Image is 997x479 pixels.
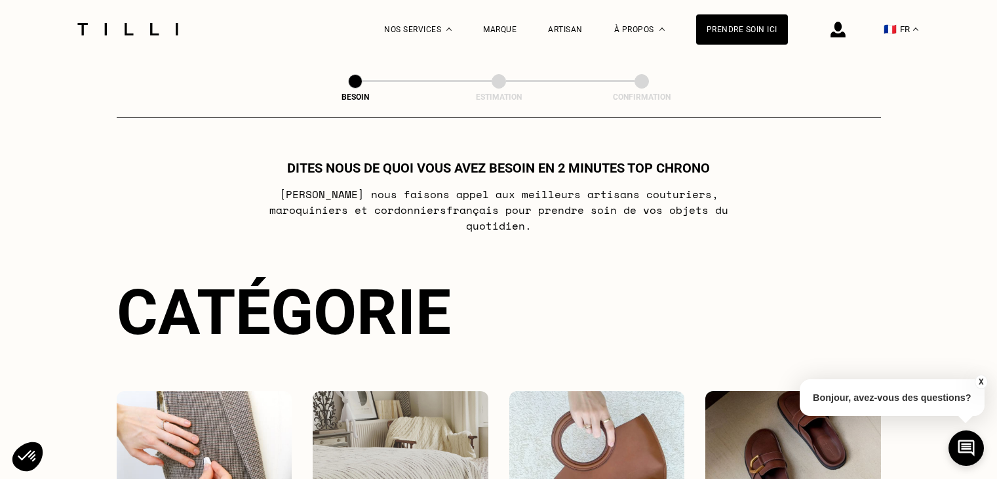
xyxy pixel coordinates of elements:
[290,93,421,102] div: Besoin
[659,28,665,31] img: Menu déroulant à propos
[884,23,897,35] span: 🇫🇷
[800,379,985,416] p: Bonjour, avez-vous des questions?
[73,23,183,35] img: Logo du service de couturière Tilli
[239,186,758,234] p: [PERSON_NAME] nous faisons appel aux meilleurs artisans couturiers , maroquiniers et cordonniers ...
[974,375,987,389] button: X
[433,93,564,102] div: Estimation
[696,14,788,45] a: Prendre soin ici
[446,28,452,31] img: Menu déroulant
[483,25,517,34] a: Marque
[117,276,881,349] div: Catégorie
[831,22,846,37] img: icône connexion
[576,93,707,102] div: Confirmation
[913,28,918,31] img: menu déroulant
[548,25,583,34] a: Artisan
[287,160,710,176] h1: Dites nous de quoi vous avez besoin en 2 minutes top chrono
